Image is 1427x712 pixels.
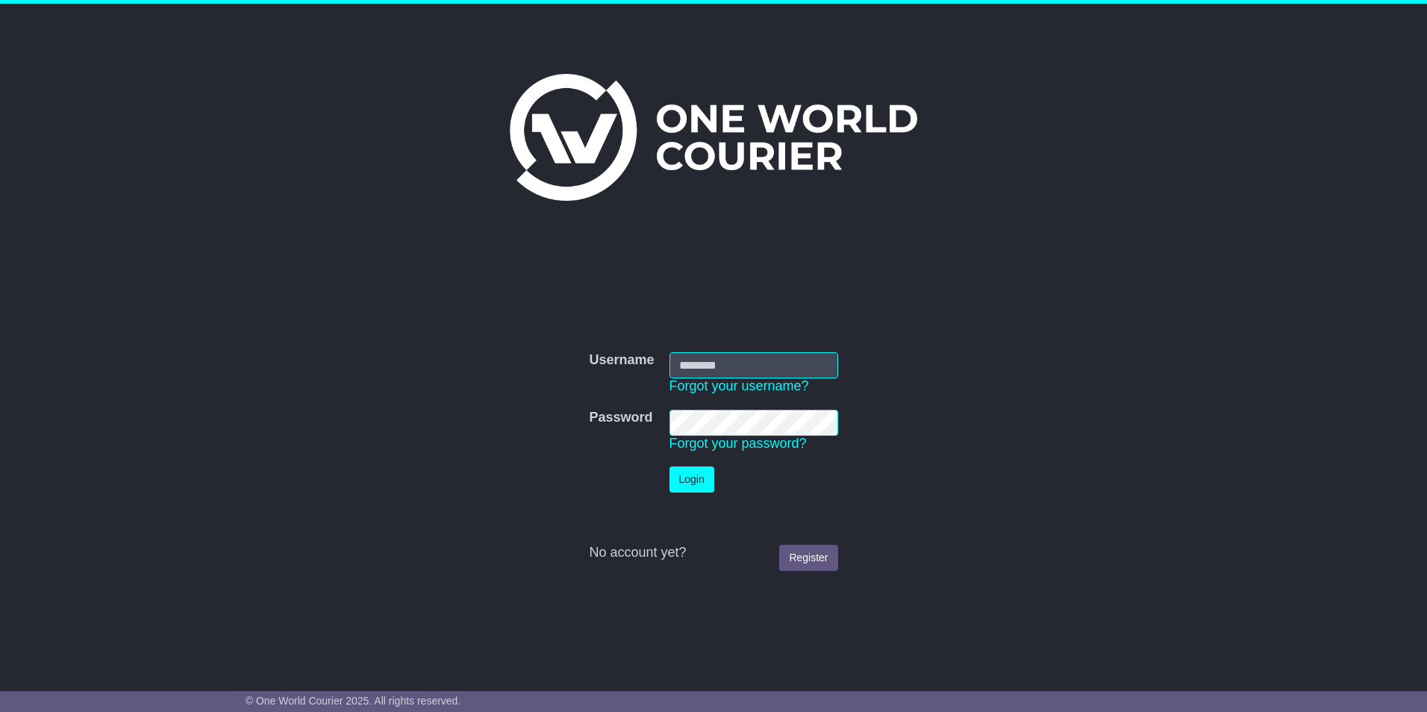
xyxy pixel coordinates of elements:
a: Forgot your password? [669,436,807,451]
label: Username [589,352,654,369]
button: Login [669,466,714,493]
span: © One World Courier 2025. All rights reserved. [246,695,461,707]
a: Register [779,545,837,571]
img: One World [510,74,917,201]
a: Forgot your username? [669,378,809,393]
div: No account yet? [589,545,837,561]
label: Password [589,410,652,426]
